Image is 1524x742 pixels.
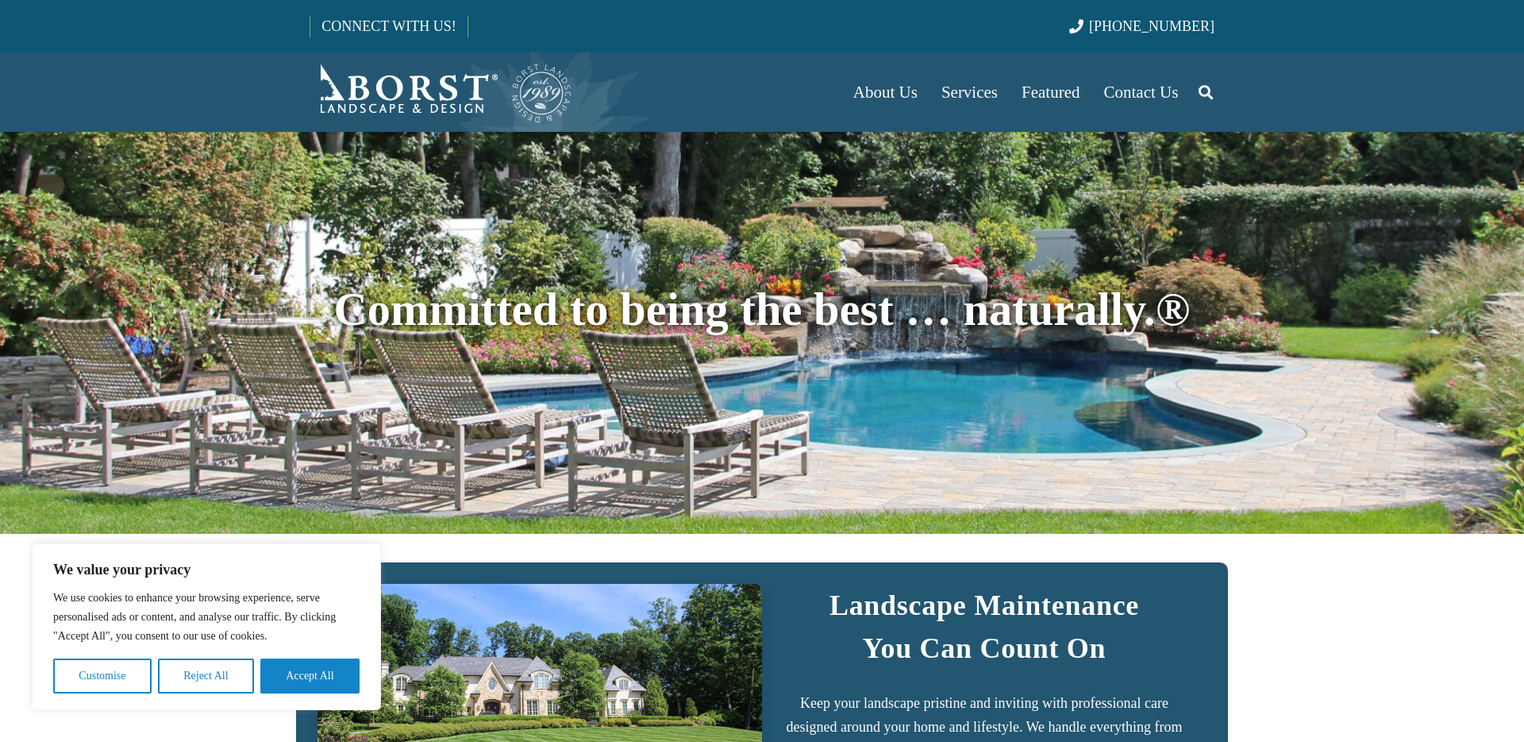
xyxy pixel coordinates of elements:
strong: You Can Count On [863,632,1106,664]
div: We value your privacy [32,543,381,710]
button: Customise [53,659,152,694]
span: Featured [1022,83,1079,102]
p: We use cookies to enhance your browsing experience, serve personalised ads or content, and analys... [53,589,360,646]
a: Featured [1010,52,1091,132]
span: About Us [853,83,918,102]
a: Search [1190,72,1222,112]
a: Contact Us [1092,52,1191,132]
a: Borst-Logo [310,60,573,124]
strong: Landscape Maintenance [829,589,1139,621]
span: Contact Us [1104,83,1179,102]
span: [PHONE_NUMBER] [1089,18,1214,34]
a: About Us [841,52,929,132]
button: Reject All [158,659,254,694]
a: Services [929,52,1010,132]
a: [PHONE_NUMBER] [1069,18,1214,34]
span: Services [941,83,998,102]
a: CONNECT WITH US! [310,7,467,45]
button: Accept All [260,659,360,694]
p: We value your privacy [53,560,360,579]
span: Committed to being the best … naturally.® [334,284,1191,335]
